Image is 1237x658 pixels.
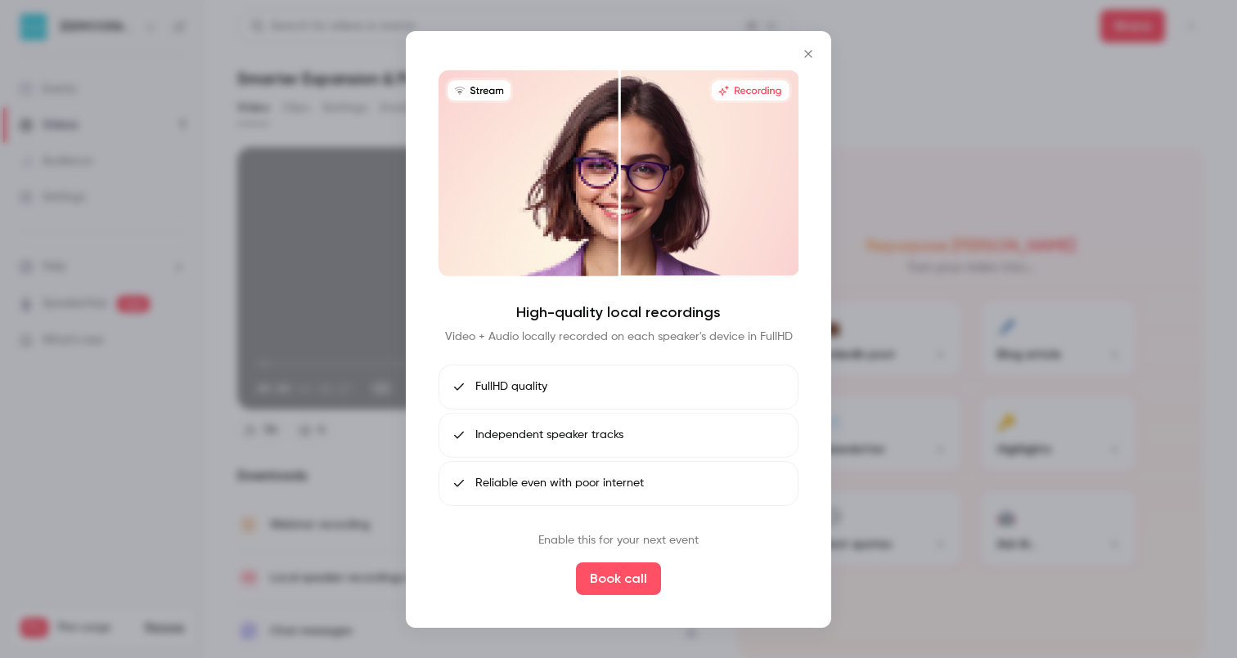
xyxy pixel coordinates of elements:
[445,329,793,345] p: Video + Audio locally recorded on each speaker's device in FullHD
[475,427,623,444] span: Independent speaker tracks
[576,562,661,595] button: Book call
[792,37,825,69] button: Close
[538,532,699,549] p: Enable this for your next event
[475,378,547,396] span: FullHD quality
[516,302,721,322] h4: High-quality local recordings
[475,475,644,492] span: Reliable even with poor internet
